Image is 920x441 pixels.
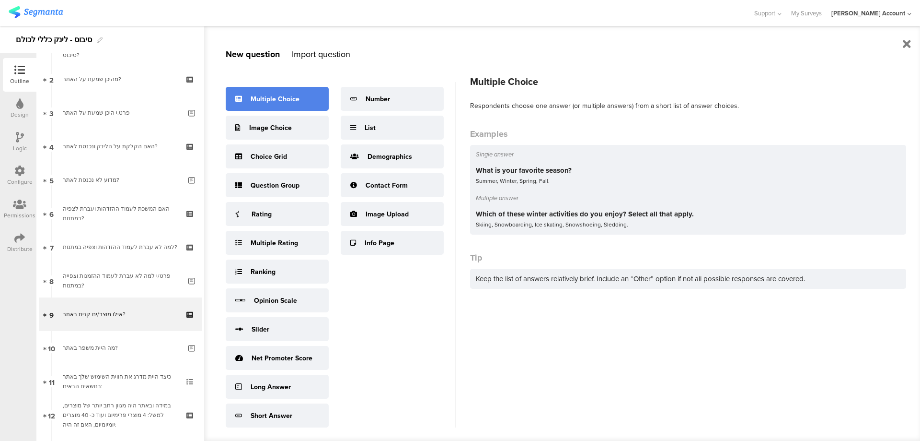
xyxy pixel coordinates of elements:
span: 11 [49,376,55,387]
a: 4 האם הקלקת על הלינק ונכנסת לאתר? [39,130,202,163]
div: פרט.י היכן שמעת על האתר [63,108,181,118]
div: כיצד היית מדרג את חווית השימוש שלך באתר בנושאים הבאים: [63,372,177,391]
div: Question Group [251,180,299,191]
div: [PERSON_NAME] Account [831,9,905,18]
div: Number [366,94,390,104]
div: פרט/י למה לא עברת לעמוד ההזמנות וצפייה במתנות? [63,271,181,290]
div: Slider [252,324,269,334]
div: Summer, Winter, Spring, Fall. [476,176,900,186]
div: Distribute [7,245,33,253]
span: 4 [49,141,54,152]
div: Image Choice [249,123,292,133]
div: מה היית משפר באתר? [63,343,181,353]
div: Permissions [4,211,35,220]
a: 8 פרט/י למה לא עברת לעמוד ההזמנות וצפייה במתנות? [39,264,202,298]
span: 6 [49,208,54,219]
div: אילו מוצר/ים קנית באתר? [63,310,177,319]
div: Rating [252,209,272,219]
a: 12 במידה ובאתר היה מגוון רחב יותר של מוצרים, למשל: 4 מוצרי פרימיום ועוד כ- 40 מוצרים יומיומיום, ה... [39,398,202,432]
span: 5 [49,175,54,185]
span: 2 [49,74,54,84]
div: Tip [470,251,906,264]
div: List [365,123,376,133]
img: segmanta logo [9,6,63,18]
div: Multiple Choice [251,94,299,104]
div: New question [226,48,280,60]
div: Multiple answer [476,193,900,203]
a: 7 למה לא עברת לעמוד ההזדהות וצפיה במתנות? [39,230,202,264]
div: סיבוס - לינק כללי לכולם [16,32,92,48]
div: האם המשכת לעמוד ההזדהות ועברת לצפיה במתנות? [63,204,177,223]
a: 10 מה היית משפר באתר? [39,331,202,365]
div: Long Answer [251,382,291,392]
div: במידה ובאתר היה מגוון רחב יותר של מוצרים, למשל: 4 מוצרי פרימיום ועוד כ- 40 מוצרים יומיומיום, האם ... [63,401,177,429]
div: Skiing, Snowboarding, Ice skating, Snowshoeing, Sledding. [476,219,900,230]
div: Ranking [251,267,276,277]
a: 5 מדוע לא נכנסת לאתר? [39,163,202,197]
a: 2 מהיכן שמעת על האתר? [39,62,202,96]
div: Outline [10,77,29,85]
div: Which of these winter activities do you enjoy? Select all that apply. [476,209,900,219]
div: Multiple Choice [470,74,906,89]
div: למה לא עברת לעמוד ההזדהות וצפיה במתנות? [63,242,177,252]
div: Opinion Scale [254,296,297,306]
div: Respondents choose one answer (or multiple answers) from a short list of answer choices. [470,101,906,111]
span: 9 [49,309,54,320]
div: Net Promoter Score [252,353,312,363]
span: Support [754,9,775,18]
div: Contact Form [366,180,408,191]
a: 11 כיצד היית מדרג את חווית השימוש שלך באתר בנושאים הבאים: [39,365,202,398]
div: Demographics [368,152,412,162]
div: Image Upload [366,209,409,219]
div: Logic [13,144,27,153]
div: Info Page [365,238,394,248]
a: 9 אילו מוצר/ים קנית באתר? [39,298,202,331]
span: 7 [50,242,54,252]
div: Examples [470,128,906,140]
div: Keep the list of answers relatively brief. Include an “Other” option if not all possible response... [470,269,906,289]
div: What is your favorite season? [476,165,900,176]
div: Import question [292,48,350,60]
div: Multiple Rating [251,238,298,248]
div: מהיכן שמעת על האתר? [63,74,177,84]
div: מדוע לא נכנסת לאתר? [63,175,181,185]
div: Short Answer [251,411,292,421]
div: Configure [7,178,33,186]
div: האם הקלקת על הלינק ונכנסת לאתר? [63,142,177,151]
div: Design [11,110,29,119]
span: 3 [49,107,54,118]
div: Single answer [476,150,900,159]
span: 10 [48,343,55,353]
a: 6 האם המשכת לעמוד ההזדהות ועברת לצפיה במתנות? [39,197,202,230]
span: 8 [49,275,54,286]
span: 12 [48,410,55,420]
div: Choice Grid [251,152,287,162]
a: 3 פרט.י היכן שמעת על האתר [39,96,202,130]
